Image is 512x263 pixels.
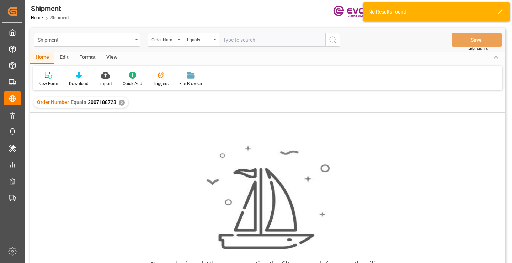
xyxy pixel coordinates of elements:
div: Import [99,80,112,87]
img: smooth_sailing.jpeg [206,145,330,250]
span: Equals [71,99,86,105]
div: Order Number [151,35,176,43]
img: Evonik-brand-mark-Deep-Purple-RGB.jpeg_1700498283.jpeg [333,5,379,18]
div: Quick Add [123,80,142,87]
div: ✕ [119,100,125,106]
span: Ctrl/CMD + S [468,46,488,52]
button: open menu [34,33,140,47]
div: View [101,52,123,64]
button: Save [452,33,502,47]
div: Download [69,80,89,87]
div: New Form [38,80,58,87]
button: search button [325,33,340,47]
span: Order Number [37,99,69,105]
div: Shipment [31,3,69,14]
div: No Results found! [368,8,491,16]
div: File Browser [179,80,202,87]
div: Shipment [38,35,133,44]
div: Equals [187,35,211,43]
div: Home [30,52,54,64]
a: Home [31,15,43,20]
div: Triggers [153,80,169,87]
div: Edit [54,52,74,64]
button: open menu [148,33,183,47]
input: Type to search [219,33,325,47]
button: open menu [183,33,219,47]
div: Format [74,52,101,64]
span: 2007188728 [88,99,116,105]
